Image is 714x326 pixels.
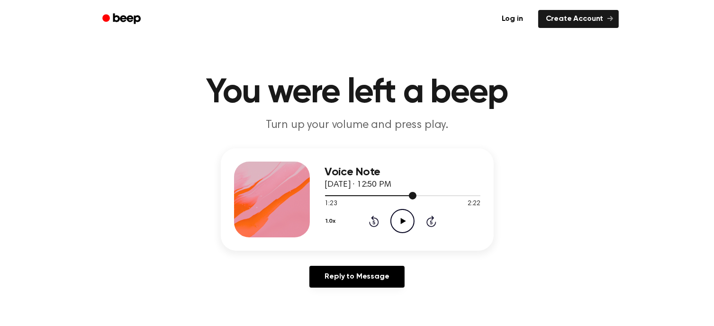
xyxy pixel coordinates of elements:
[325,199,337,209] span: 1:23
[96,10,149,28] a: Beep
[325,166,480,179] h3: Voice Note
[115,76,600,110] h1: You were left a beep
[325,181,391,189] span: [DATE] · 12:50 PM
[538,10,619,28] a: Create Account
[309,266,404,288] a: Reply to Message
[175,118,539,133] p: Turn up your volume and press play.
[492,8,533,30] a: Log in
[468,199,480,209] span: 2:22
[325,213,339,229] button: 1.0x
